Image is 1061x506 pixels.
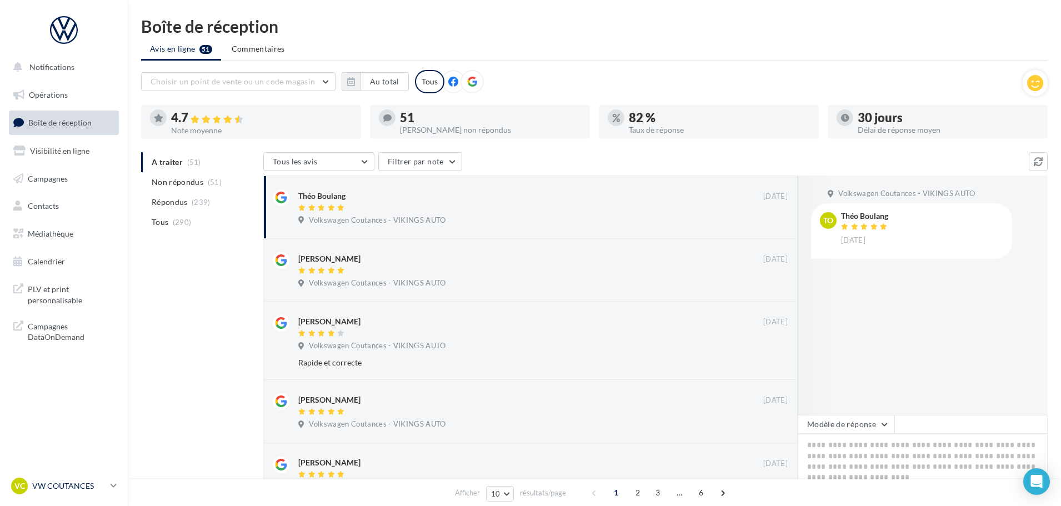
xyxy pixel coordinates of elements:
[152,177,203,188] span: Non répondus
[171,127,352,134] div: Note moyenne
[342,72,409,91] button: Au total
[309,216,446,226] span: Volkswagen Coutances - VIKINGS AUTO
[273,157,318,166] span: Tous les avis
[7,111,121,134] a: Boîte de réception
[520,488,566,498] span: résultats/page
[9,475,119,497] a: VC VW COUTANCES
[14,480,25,492] span: VC
[7,314,121,347] a: Campagnes DataOnDemand
[263,152,374,171] button: Tous les avis
[32,480,106,492] p: VW COUTANCES
[7,167,121,191] a: Campagnes
[7,139,121,163] a: Visibilité en ligne
[141,18,1048,34] div: Boîte de réception
[455,488,480,498] span: Afficher
[29,62,74,72] span: Notifications
[823,215,833,226] span: To
[298,394,361,405] div: [PERSON_NAME]
[171,112,352,124] div: 4.7
[298,316,361,327] div: [PERSON_NAME]
[7,56,117,79] button: Notifications
[309,341,446,351] span: Volkswagen Coutances - VIKINGS AUTO
[7,222,121,246] a: Médiathèque
[298,457,361,468] div: [PERSON_NAME]
[670,484,688,502] span: ...
[629,112,810,124] div: 82 %
[152,217,168,228] span: Tous
[400,112,581,124] div: 51
[1023,468,1050,495] div: Open Intercom Messenger
[491,489,501,498] span: 10
[415,70,444,93] div: Tous
[400,126,581,134] div: [PERSON_NAME] non répondus
[7,194,121,218] a: Contacts
[798,415,894,434] button: Modèle de réponse
[841,212,890,220] div: Théo Boulang
[607,484,625,502] span: 1
[173,218,192,227] span: (290)
[28,257,65,266] span: Calendrier
[486,486,514,502] button: 10
[7,277,121,310] a: PLV et print personnalisable
[298,357,715,368] div: Rapide et correcte
[309,278,446,288] span: Volkswagen Coutances - VIKINGS AUTO
[28,201,59,211] span: Contacts
[858,112,1039,124] div: 30 jours
[28,229,73,238] span: Médiathèque
[763,459,788,469] span: [DATE]
[151,77,315,86] span: Choisir un point de vente ou un code magasin
[28,319,114,343] span: Campagnes DataOnDemand
[141,72,336,91] button: Choisir un point de vente ou un code magasin
[30,146,89,156] span: Visibilité en ligne
[28,282,114,305] span: PLV et print personnalisable
[298,191,346,202] div: Théo Boulang
[208,178,222,187] span: (51)
[361,72,409,91] button: Au total
[298,253,361,264] div: [PERSON_NAME]
[7,250,121,273] a: Calendrier
[28,118,92,127] span: Boîte de réception
[841,236,865,246] span: [DATE]
[763,192,788,202] span: [DATE]
[232,44,285,53] span: Commentaires
[692,484,710,502] span: 6
[763,317,788,327] span: [DATE]
[763,395,788,405] span: [DATE]
[152,197,188,208] span: Répondus
[28,173,68,183] span: Campagnes
[29,90,68,99] span: Opérations
[629,484,647,502] span: 2
[649,484,667,502] span: 3
[378,152,462,171] button: Filtrer par note
[192,198,211,207] span: (239)
[763,254,788,264] span: [DATE]
[858,126,1039,134] div: Délai de réponse moyen
[309,419,446,429] span: Volkswagen Coutances - VIKINGS AUTO
[629,126,810,134] div: Taux de réponse
[7,83,121,107] a: Opérations
[838,189,975,199] span: Volkswagen Coutances - VIKINGS AUTO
